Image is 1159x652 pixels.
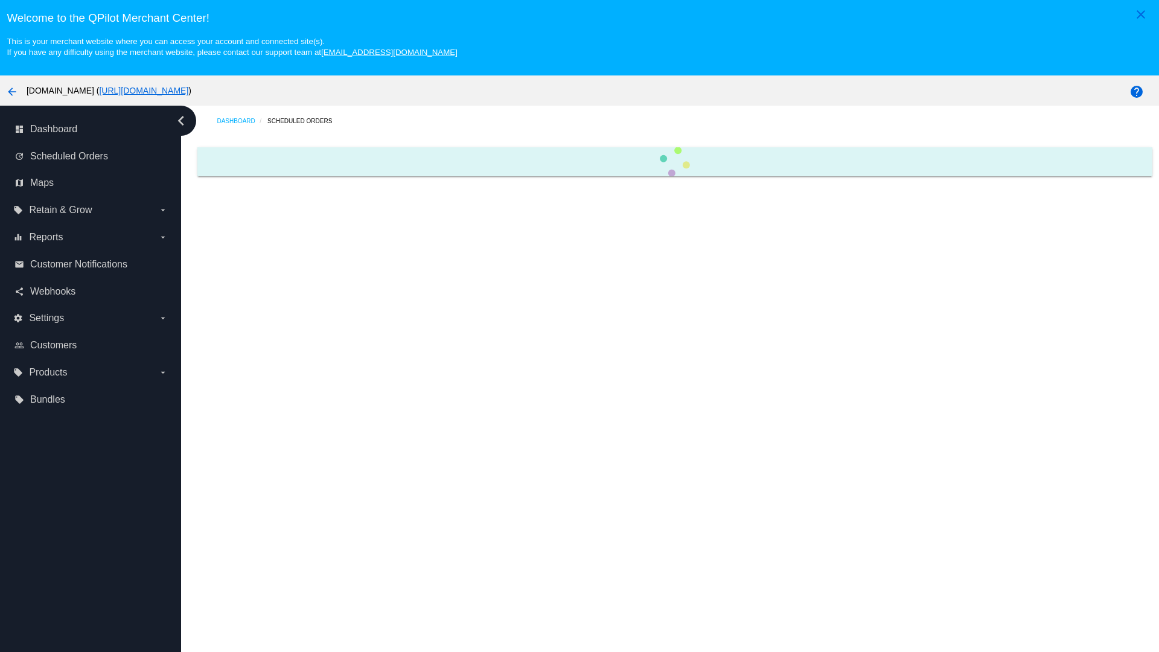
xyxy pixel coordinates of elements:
span: Webhooks [30,286,75,297]
a: Scheduled Orders [267,112,343,130]
i: arrow_drop_down [158,232,168,242]
i: arrow_drop_down [158,205,168,215]
i: equalizer [13,232,23,242]
a: people_outline Customers [14,336,168,355]
a: share Webhooks [14,282,168,301]
span: Products [29,367,67,378]
a: map Maps [14,173,168,193]
a: email Customer Notifications [14,255,168,274]
a: local_offer Bundles [14,390,168,409]
i: settings [13,313,23,323]
i: local_offer [14,395,24,404]
i: people_outline [14,340,24,350]
span: Bundles [30,394,65,405]
a: [URL][DOMAIN_NAME] [99,86,188,95]
h3: Welcome to the QPilot Merchant Center! [7,11,1152,25]
span: Scheduled Orders [30,151,108,162]
span: [DOMAIN_NAME] ( ) [27,86,191,95]
span: Customer Notifications [30,259,127,270]
span: Settings [29,313,64,324]
i: arrow_drop_down [158,368,168,377]
i: dashboard [14,124,24,134]
i: local_offer [13,368,23,377]
i: email [14,260,24,269]
span: Dashboard [30,124,77,135]
a: Dashboard [217,112,267,130]
span: Maps [30,177,54,188]
mat-icon: help [1129,85,1144,99]
i: local_offer [13,205,23,215]
span: Reports [29,232,63,243]
i: chevron_left [171,111,191,130]
i: map [14,178,24,188]
i: share [14,287,24,296]
a: [EMAIL_ADDRESS][DOMAIN_NAME] [321,48,458,57]
small: This is your merchant website where you can access your account and connected site(s). If you hav... [7,37,457,57]
span: Customers [30,340,77,351]
span: Retain & Grow [29,205,92,216]
a: update Scheduled Orders [14,147,168,166]
mat-icon: arrow_back [5,85,19,99]
a: dashboard Dashboard [14,120,168,139]
mat-icon: close [1134,7,1148,22]
i: update [14,152,24,161]
i: arrow_drop_down [158,313,168,323]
